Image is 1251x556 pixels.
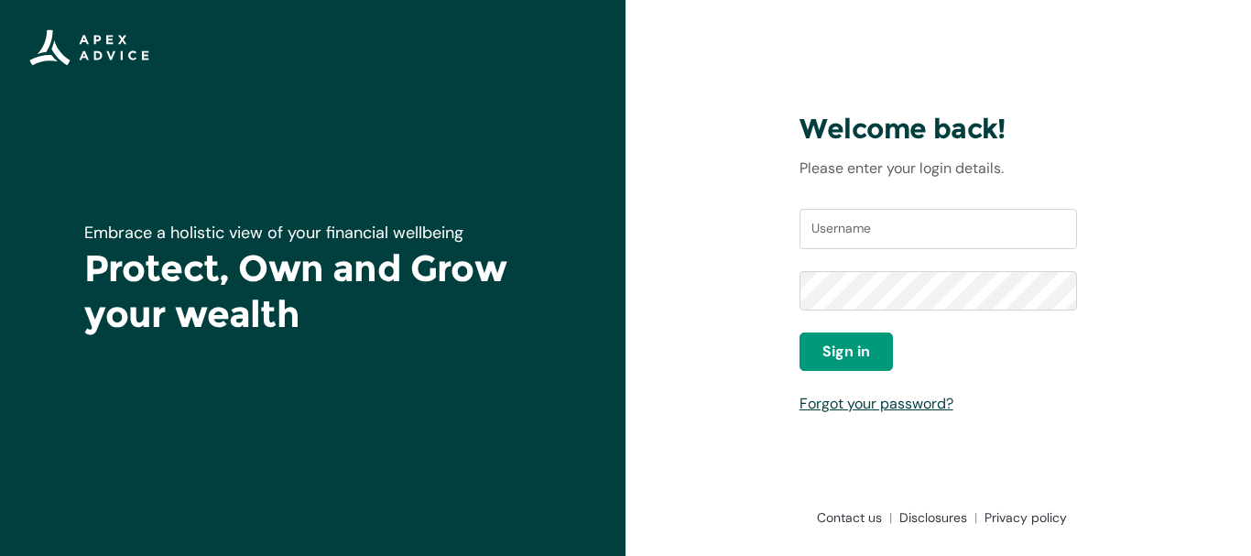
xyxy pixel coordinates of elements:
a: Forgot your password? [800,394,953,413]
h3: Welcome back! [800,112,1078,147]
img: Apex Advice Group [29,29,149,66]
h1: Protect, Own and Grow your wealth [84,245,542,337]
span: Embrace a holistic view of your financial wellbeing [84,222,463,244]
p: Please enter your login details. [800,158,1078,180]
a: Contact us [810,508,892,527]
a: Privacy policy [977,508,1067,527]
button: Sign in [800,333,893,371]
a: Disclosures [892,508,977,527]
span: Sign in [822,341,870,363]
input: Username [800,209,1078,249]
